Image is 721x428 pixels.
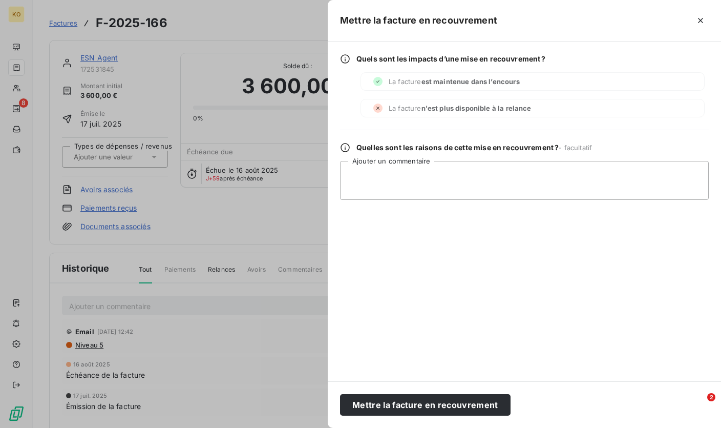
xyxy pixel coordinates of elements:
[340,394,511,416] button: Mettre la facture en recouvrement
[559,144,592,152] span: - facultatif
[356,142,592,153] span: Quelles sont les raisons de cette mise en recouvrement ?
[389,77,520,86] span: La facture
[356,54,546,64] span: Quels sont les impacts d’une mise en recouvrement ?
[686,393,711,418] iframe: Intercom live chat
[421,77,520,86] span: est maintenue dans l’encours
[707,393,715,401] span: 2
[389,104,532,112] span: La facture
[421,104,532,112] span: n'est plus disponible à la relance
[340,13,497,28] h5: Mettre la facture en recouvrement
